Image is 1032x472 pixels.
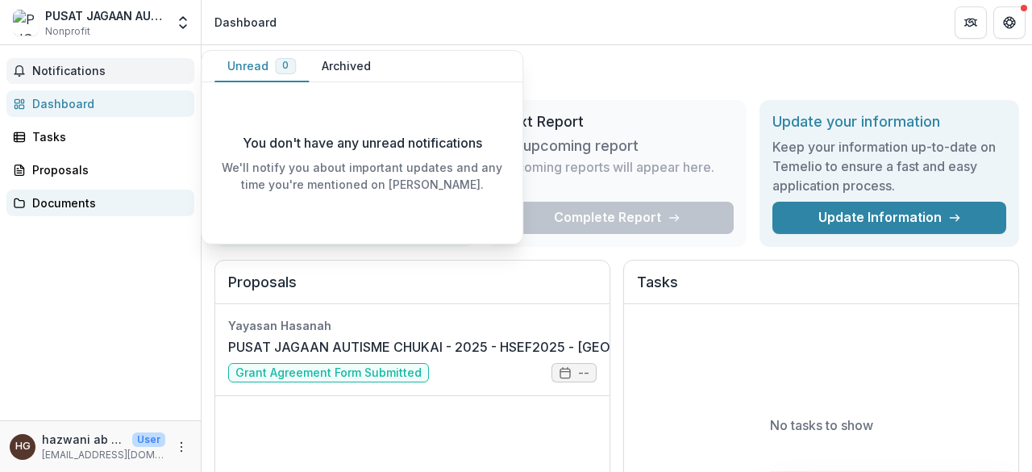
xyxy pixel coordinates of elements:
[637,274,1005,304] h2: Tasks
[42,431,126,448] p: hazwani ab ghani
[214,58,1019,87] h1: Dashboard
[500,137,639,155] h3: No upcoming report
[32,194,181,211] div: Documents
[993,6,1026,39] button: Get Help
[955,6,987,39] button: Partners
[172,6,194,39] button: Open entity switcher
[32,161,181,178] div: Proposals
[42,448,165,462] p: [EMAIL_ADDRESS][DOMAIN_NAME]
[214,51,309,82] button: Unread
[772,137,1006,195] h3: Keep your information up-to-date on Temelio to ensure a fast and easy application process.
[500,157,714,177] p: Upcoming reports will appear here.
[214,14,277,31] div: Dashboard
[243,133,482,152] p: You don't have any unread notifications
[32,65,188,78] span: Notifications
[772,113,1006,131] h2: Update your information
[6,123,194,150] a: Tasks
[6,157,194,183] a: Proposals
[45,24,90,39] span: Nonprofit
[214,159,510,193] p: We'll notify you about important updates and any time you're mentioned on [PERSON_NAME].
[6,90,194,117] a: Dashboard
[500,113,734,131] h2: Next Report
[208,10,283,34] nav: breadcrumb
[132,432,165,447] p: User
[6,58,194,84] button: Notifications
[770,416,873,435] p: No tasks to show
[772,202,1006,234] a: Update Information
[45,7,165,24] div: PUSAT JAGAAN AUTISME CHUKAI
[15,441,31,452] div: hazwani ab ghani
[32,128,181,145] div: Tasks
[6,190,194,216] a: Documents
[309,51,384,82] button: Archived
[32,95,181,112] div: Dashboard
[228,274,597,304] h2: Proposals
[172,437,191,457] button: More
[282,60,289,71] span: 0
[228,337,713,357] a: PUSAT JAGAAN AUTISME CHUKAI - 2025 - HSEF2025 - [GEOGRAPHIC_DATA]
[13,10,39,36] img: PUSAT JAGAAN AUTISME CHUKAI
